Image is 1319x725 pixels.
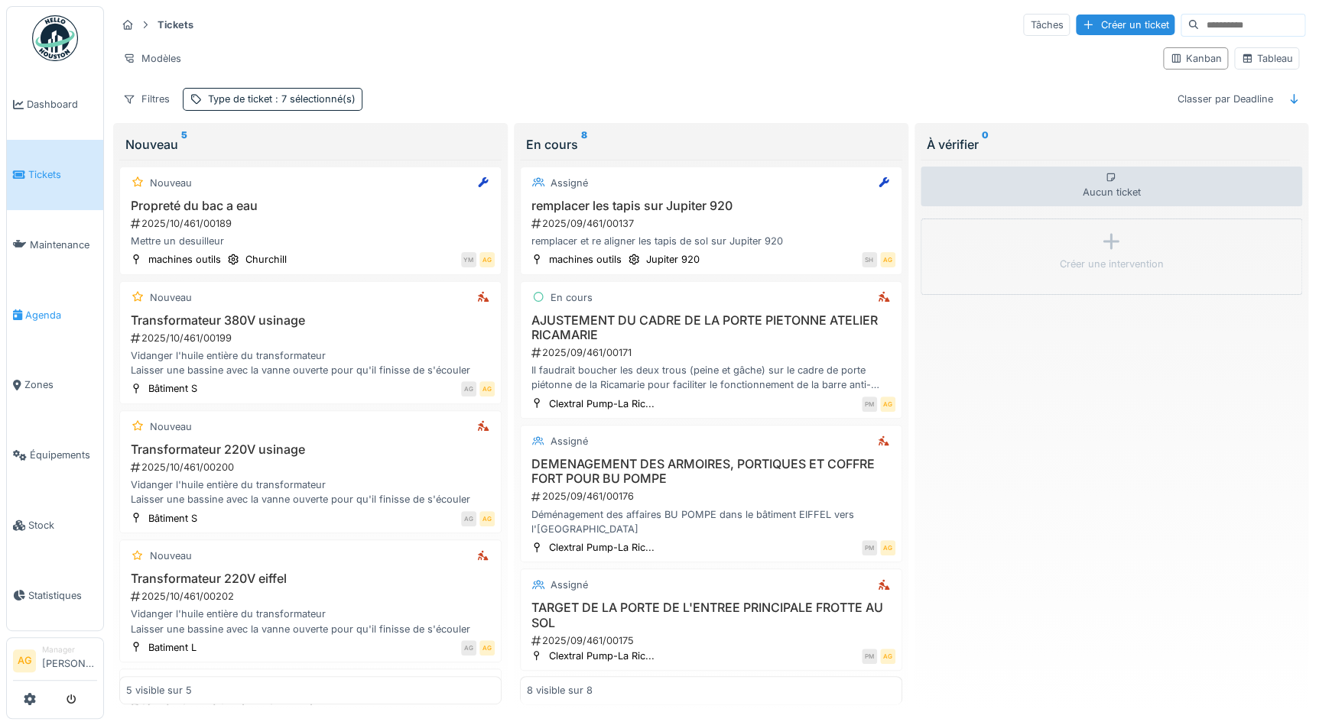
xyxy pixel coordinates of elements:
[530,216,895,231] div: 2025/09/461/00137
[921,167,1303,206] div: Aucun ticket
[549,540,655,555] div: Clextral Pump-La Ric...
[150,419,192,434] div: Nouveau
[461,381,476,396] div: AG
[126,607,495,636] div: Vidanger l'huile entière du transformateur Laisser une bassine avec la vanne ouverte pour qu'il f...
[126,477,495,507] div: Vidanger l'huile entière du transformateur Laisser une bassine avec la vanne ouverte pour qu'il f...
[129,589,495,604] div: 2025/10/461/00202
[42,644,97,655] div: Manager
[1170,51,1221,66] div: Kanban
[1241,51,1292,66] div: Tableau
[7,420,103,490] a: Équipements
[530,489,895,503] div: 2025/09/461/00176
[527,683,593,697] div: 8 visible sur 8
[1170,88,1279,110] div: Classer par Deadline
[862,649,877,664] div: PM
[527,199,895,213] h3: remplacer les tapis sur Jupiter 920
[862,396,877,412] div: PM
[150,176,192,190] div: Nouveau
[150,290,192,305] div: Nouveau
[527,313,895,342] h3: AJUSTEMENT DU CADRE DE LA PORTE PIETONNE ATELIER RICAMARIE
[527,507,895,536] div: Déménagement des affaires BU POMPE dans le bâtiment EIFFEL vers l'[GEOGRAPHIC_DATA]
[581,135,587,154] sup: 8
[7,140,103,210] a: Tickets
[208,92,356,106] div: Type de ticket
[13,644,97,681] a: AG Manager[PERSON_NAME]
[151,18,200,32] strong: Tickets
[461,511,476,526] div: AG
[530,345,895,360] div: 2025/09/461/00171
[7,210,103,280] a: Maintenance
[148,640,197,655] div: Batiment L
[32,15,78,61] img: Badge_color-CXgf-gQk.svg
[13,649,36,672] li: AG
[982,135,989,154] sup: 0
[148,381,197,396] div: Bâtiment S
[862,540,877,555] div: PM
[7,490,103,561] a: Stock
[181,135,187,154] sup: 5
[148,511,197,526] div: Bâtiment S
[479,640,495,655] div: AG
[479,252,495,267] div: AG
[880,649,895,664] div: AG
[126,683,192,697] div: 5 visible sur 5
[27,97,97,112] span: Dashboard
[30,448,97,462] span: Équipements
[527,234,895,248] div: remplacer et re aligner les tapis de sol sur Jupiter 920
[150,549,192,563] div: Nouveau
[549,396,655,411] div: Clextral Pump-La Ric...
[30,238,97,252] span: Maintenance
[126,234,495,248] div: Mettre un desuilleur
[24,377,97,392] span: Zones
[927,135,1297,154] div: À vérifier
[7,350,103,420] a: Zones
[461,252,476,267] div: YM
[28,518,97,532] span: Stock
[549,252,622,267] div: machines outils
[1059,257,1163,271] div: Créer une intervention
[129,216,495,231] div: 2025/10/461/00189
[42,644,97,677] li: [PERSON_NAME]
[551,290,593,305] div: En cours
[880,252,895,267] div: AG
[527,363,895,392] div: Il faudrait boucher les deux trous (peine et gâche) sur le cadre de porte piétonne de la Ricamari...
[461,640,476,655] div: AG
[126,199,495,213] h3: Propreté du bac a eau
[646,252,700,267] div: Jupiter 920
[880,396,895,412] div: AG
[551,578,588,592] div: Assigné
[7,70,103,140] a: Dashboard
[7,560,103,630] a: Statistiques
[126,313,495,328] h3: Transformateur 380V usinage
[126,442,495,457] h3: Transformateur 220V usinage
[25,308,97,322] span: Agenda
[28,167,97,182] span: Tickets
[1076,15,1174,35] div: Créer un ticket
[126,348,495,377] div: Vidanger l'huile entière du transformateur Laisser une bassine avec la vanne ouverte pour qu'il f...
[245,252,287,267] div: Churchill
[527,457,895,486] h3: DEMENAGEMENT DES ARMOIRES, PORTIQUES ET COFFRE FORT POUR BU POMPE
[272,93,356,105] span: : 7 sélectionné(s)
[479,511,495,526] div: AG
[551,176,588,190] div: Assigné
[527,600,895,630] h3: TARGET DE LA PORTE DE L'ENTREE PRINCIPALE FROTTE AU SOL
[126,571,495,586] h3: Transformateur 220V eiffel
[862,252,877,267] div: SH
[479,381,495,396] div: AG
[549,649,655,663] div: Clextral Pump-La Ric...
[116,88,177,110] div: Filtres
[7,280,103,350] a: Agenda
[880,540,895,555] div: AG
[125,135,495,154] div: Nouveau
[116,47,188,70] div: Modèles
[526,135,896,154] div: En cours
[530,633,895,648] div: 2025/09/461/00175
[28,588,97,603] span: Statistiques
[148,252,221,267] div: machines outils
[551,434,588,448] div: Assigné
[129,331,495,345] div: 2025/10/461/00199
[129,460,495,474] div: 2025/10/461/00200
[1023,14,1070,36] div: Tâches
